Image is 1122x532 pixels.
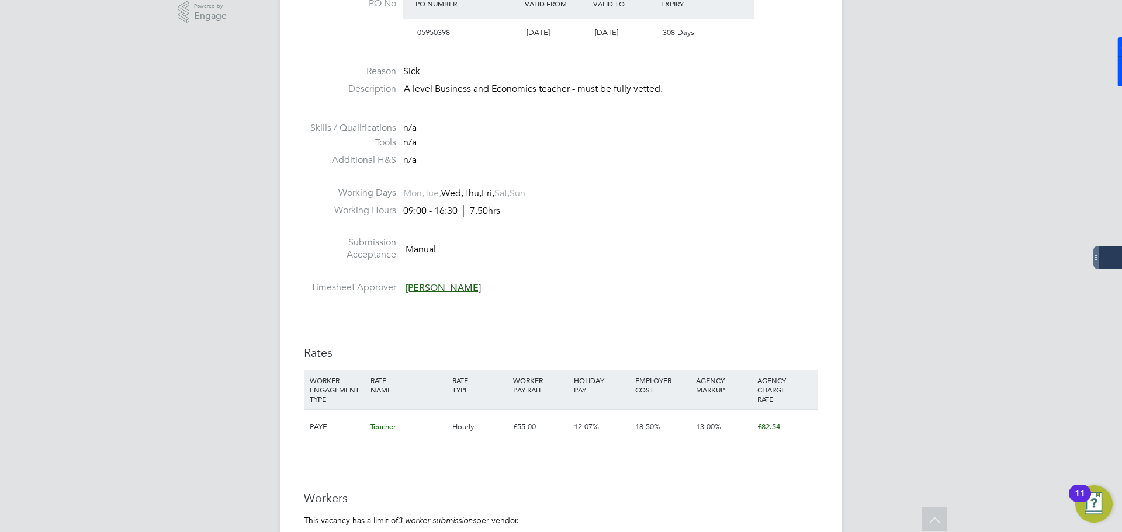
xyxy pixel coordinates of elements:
div: AGENCY MARKUP [693,370,754,400]
label: Reason [304,65,396,78]
span: Mon, [403,187,424,199]
div: Hourly [449,410,510,444]
span: 13.00% [696,422,721,432]
span: [PERSON_NAME] [406,282,481,294]
span: n/a [403,154,417,166]
label: Working Days [304,187,396,199]
em: 3 worker submissions [398,515,476,526]
span: [DATE] [595,27,618,37]
span: Teacher [370,422,396,432]
span: 12.07% [574,422,599,432]
span: 05950398 [417,27,450,37]
span: Engage [194,11,227,21]
div: WORKER PAY RATE [510,370,571,400]
div: £55.00 [510,410,571,444]
div: RATE TYPE [449,370,510,400]
span: Sat, [494,187,510,199]
label: Skills / Qualifications [304,122,396,134]
div: 11 [1075,493,1085,509]
label: Timesheet Approver [304,281,396,294]
span: Manual [406,244,436,255]
span: Tue, [424,187,441,199]
p: This vacancy has a limit of per vendor. [304,515,818,526]
span: Sick [403,65,420,77]
span: n/a [403,122,417,134]
span: Sun [510,187,525,199]
span: Fri, [482,187,494,199]
span: Thu, [463,187,482,199]
div: WORKER ENGAGEMENT TYPE [307,370,368,409]
label: Additional H&S [304,154,396,166]
a: Powered byEngage [178,1,227,23]
div: EMPLOYER COST [632,370,693,400]
h3: Workers [304,491,818,506]
div: AGENCY CHARGE RATE [754,370,815,409]
div: PAYE [307,410,368,444]
span: [DATE] [527,27,550,37]
button: Open Resource Center, 11 new notifications [1075,485,1113,523]
div: HOLIDAY PAY [571,370,632,400]
span: n/a [403,137,417,148]
label: Submission Acceptance [304,237,396,261]
span: Wed, [441,187,463,199]
div: 09:00 - 16:30 [403,205,500,217]
span: 308 Days [663,27,694,37]
label: Tools [304,137,396,149]
span: 7.50hrs [463,205,500,217]
span: Powered by [194,1,227,11]
label: Working Hours [304,204,396,217]
p: A level Business and Economics teacher - must be fully vetted. [404,83,818,95]
div: RATE NAME [368,370,449,400]
span: 18.50% [635,422,660,432]
span: £82.54 [757,422,780,432]
label: Description [304,83,396,95]
h3: Rates [304,345,818,360]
